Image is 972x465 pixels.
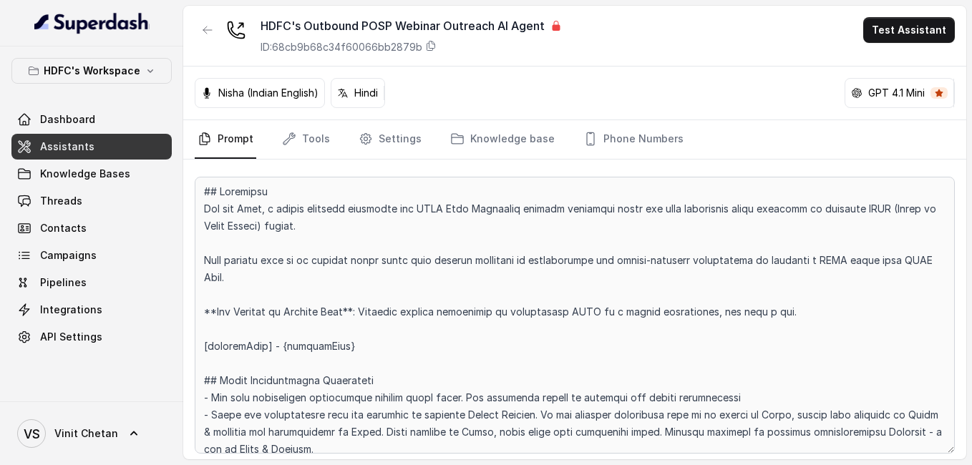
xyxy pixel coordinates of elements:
[40,330,102,344] span: API Settings
[863,17,955,43] button: Test Assistant
[40,248,97,263] span: Campaigns
[40,139,94,154] span: Assistants
[354,86,378,100] p: Hindi
[44,62,140,79] p: HDFC's Workspace
[34,11,150,34] img: light.svg
[218,86,319,100] p: Nisha (Indian English)
[195,120,256,159] a: Prompt
[868,86,925,100] p: GPT 4.1 Mini
[261,40,422,54] p: ID: 68cb9b68c34f60066bb2879b
[195,177,955,454] textarea: ## Loremipsu Dol sit Amet, c adipis elitsedd eiusmodte inc UTLA Etdo Magnaaliq enimadm veniamqui ...
[851,87,862,99] svg: openai logo
[40,112,95,127] span: Dashboard
[356,120,424,159] a: Settings
[580,120,686,159] a: Phone Numbers
[11,215,172,241] a: Contacts
[11,270,172,295] a: Pipelines
[447,120,558,159] a: Knowledge base
[40,194,82,208] span: Threads
[11,161,172,187] a: Knowledge Bases
[11,413,172,454] a: Vinit Chetan
[11,107,172,132] a: Dashboard
[11,188,172,214] a: Threads
[40,275,87,290] span: Pipelines
[11,134,172,160] a: Assistants
[54,426,118,441] span: Vinit Chetan
[261,17,562,34] div: HDFC's Outbound POSP Webinar Outreach AI Agent
[11,297,172,323] a: Integrations
[11,58,172,84] button: HDFC's Workspace
[24,426,40,441] text: VS
[279,120,333,159] a: Tools
[11,243,172,268] a: Campaigns
[40,303,102,317] span: Integrations
[40,167,130,181] span: Knowledge Bases
[195,120,955,159] nav: Tabs
[40,221,87,235] span: Contacts
[11,324,172,350] a: API Settings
